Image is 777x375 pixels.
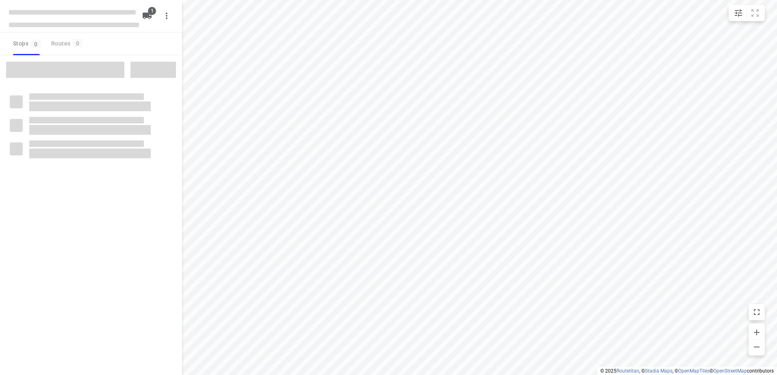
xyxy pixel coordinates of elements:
[616,368,639,374] a: Routetitan
[645,368,673,374] a: Stadia Maps
[678,368,710,374] a: OpenMapTiles
[600,368,774,374] li: © 2025 , © , © © contributors
[729,5,765,21] div: small contained button group
[713,368,747,374] a: OpenStreetMap
[730,5,747,21] button: Map settings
